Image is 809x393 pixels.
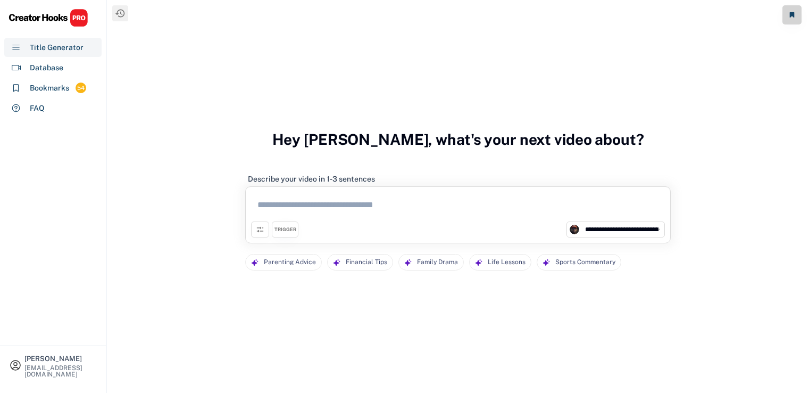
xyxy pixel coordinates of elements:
[555,255,615,270] div: Sports Commentary
[346,255,387,270] div: Financial Tips
[264,255,316,270] div: Parenting Advice
[488,255,526,270] div: Life Lessons
[9,9,88,27] img: CHPRO%20Logo.svg
[272,119,644,160] h3: Hey [PERSON_NAME], what's your next video about?
[76,84,86,93] div: 54
[570,225,579,234] img: channels4_profile.jpg
[24,365,97,378] div: [EMAIL_ADDRESS][DOMAIN_NAME]
[417,255,458,270] div: Family Drama
[30,103,45,114] div: FAQ
[274,226,296,233] div: TRIGGER
[30,42,84,53] div: Title Generator
[24,355,97,362] div: [PERSON_NAME]
[30,62,63,73] div: Database
[248,174,375,184] div: Describe your video in 1-3 sentences
[30,83,69,94] div: Bookmarks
